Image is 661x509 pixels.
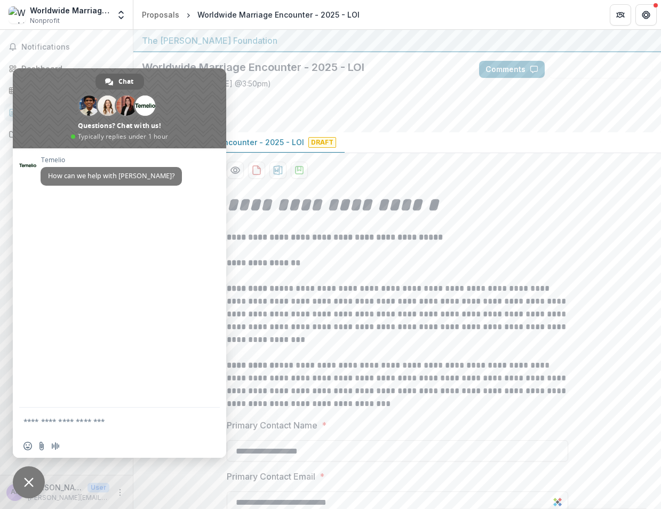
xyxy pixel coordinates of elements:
button: download-proposal [291,162,308,179]
span: Nonprofit [30,16,60,26]
button: Answer Suggestions [549,61,652,78]
span: Send a file [37,442,46,450]
img: Worldwide Marriage Encounter [9,6,26,23]
a: Tasks [4,82,129,99]
div: Dashboard [21,63,120,74]
span: Temelio [41,156,182,164]
a: Proposals [4,104,129,121]
h2: Worldwide Marriage Encounter - 2025 - LOI [142,61,462,74]
div: Proposals [142,9,179,20]
span: How can we help with [PERSON_NAME]? [48,171,174,180]
button: download-proposal [248,162,265,179]
p: Primary Contact Email [227,470,315,483]
span: Insert an emoji [23,442,32,450]
p: [PERSON_NAME] and [PERSON_NAME] [28,482,83,493]
button: Comments [479,61,545,78]
div: Worldwide Marriage Encounter - 2025 - LOI [197,9,360,20]
button: Get Help [635,4,657,26]
a: Chat [95,74,144,90]
a: Close chat [13,466,45,498]
img: Sticky Password [553,498,562,506]
p: Primary Contact Name [227,419,317,432]
div: Allen and Monika Fields [11,489,19,496]
p: User [87,483,109,492]
a: Dashboard [4,60,129,77]
span: Audio message [51,442,60,450]
p: [PERSON_NAME][EMAIL_ADDRESS][PERSON_NAME][DOMAIN_NAME] [28,493,109,503]
nav: breadcrumb [138,7,364,22]
span: Notifications [21,43,124,52]
button: Notifications [4,38,129,55]
span: Chat [118,74,133,90]
div: Worldwide Marriage Encounter [30,5,109,16]
span: Draft [308,137,336,148]
textarea: Compose your message... [23,408,194,434]
button: More [114,486,126,499]
button: Open entity switcher [114,4,129,26]
div: The [PERSON_NAME] Foundation [142,34,652,47]
a: Documents [4,125,129,143]
button: download-proposal [269,162,286,179]
button: Partners [610,4,631,26]
button: Preview 0be3c17a-0644-4dc5-8b58-f622314b53fd-0.pdf [227,162,244,179]
a: Proposals [138,7,184,22]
